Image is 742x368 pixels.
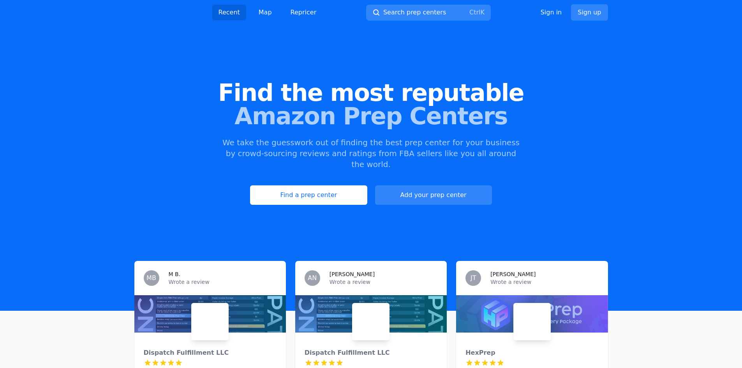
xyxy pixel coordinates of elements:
div: HexPrep [465,348,598,357]
span: Find the most reputable [12,81,730,104]
p: We take the guesswork out of finding the best prep center for your business by crowd-sourcing rev... [222,137,521,170]
span: JT [471,275,476,281]
a: Add your prep center [375,185,492,205]
span: Search prep centers [383,8,446,17]
p: Wrote a review [169,278,277,286]
img: Dispatch Fulfillment LLC [354,305,388,339]
span: MB [146,275,156,281]
img: PrepCenter [134,7,197,18]
div: Dispatch Fulfillment LLC [144,348,277,357]
a: Repricer [284,5,323,20]
a: Find a prep center [250,185,367,205]
img: HexPrep [515,305,549,339]
h3: [PERSON_NAME] [330,270,375,278]
a: Sign in [541,8,562,17]
kbd: K [480,9,485,16]
span: AN [308,275,317,281]
button: Search prep centersCtrlK [366,5,491,21]
p: Wrote a review [330,278,437,286]
span: Amazon Prep Centers [12,104,730,128]
kbd: Ctrl [469,9,480,16]
p: Wrote a review [490,278,598,286]
div: Dispatch Fulfillment LLC [305,348,437,357]
a: Recent [212,5,246,20]
h3: M B. [169,270,181,278]
h3: [PERSON_NAME] [490,270,536,278]
a: Map [252,5,278,20]
a: Sign up [571,4,608,21]
img: Dispatch Fulfillment LLC [193,305,227,339]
